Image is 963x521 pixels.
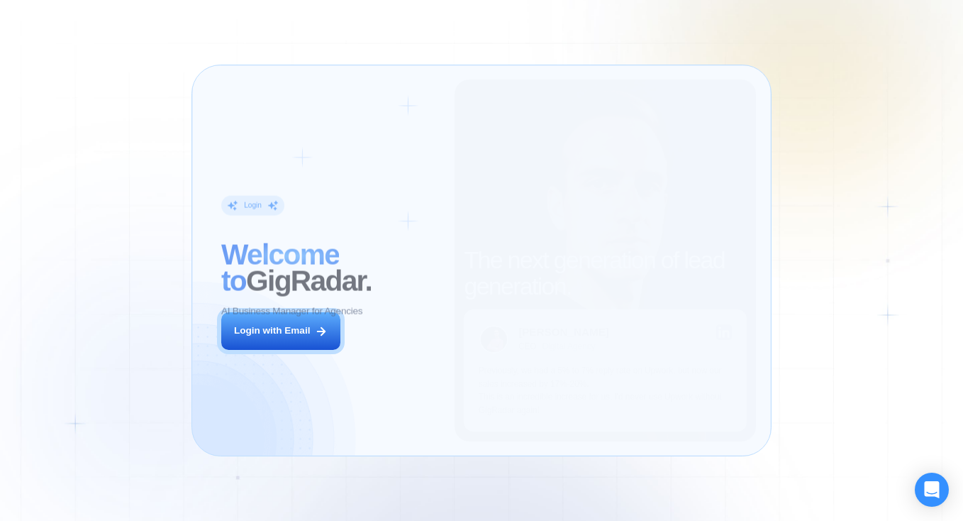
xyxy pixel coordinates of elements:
p: Previously, we had a 5% to 7% reply rate on Upwork, but now our sales increased by 17%-20%. This ... [479,364,733,417]
div: Open Intercom Messenger [915,473,949,507]
button: Login with Email [221,312,340,350]
h2: The next generation of lead generation. [464,247,746,300]
div: Login [244,201,262,211]
div: Digital Agency [542,342,596,352]
div: Login with Email [234,324,310,338]
div: CEO [518,342,536,352]
h2: ‍ GigRadar. [221,242,440,295]
span: Welcome to [221,238,339,297]
div: [PERSON_NAME] [518,327,609,337]
p: AI Business Manager for Agencies [221,305,362,318]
